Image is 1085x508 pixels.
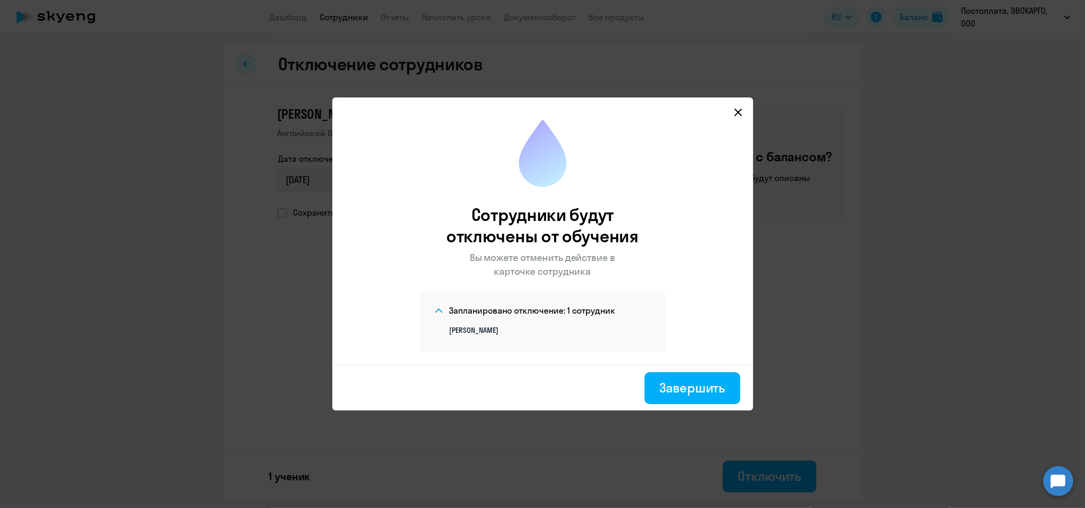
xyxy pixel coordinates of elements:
button: Завершить [645,372,740,404]
p: Вы можете отменить действие в карточке сотрудника [464,251,621,278]
h2: Сотрудники будут отключены от обучения [424,204,661,247]
li: [PERSON_NAME] [450,325,651,335]
div: Завершить [659,379,725,396]
h4: Запланировано отключение: 1 сотрудник [450,305,616,316]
